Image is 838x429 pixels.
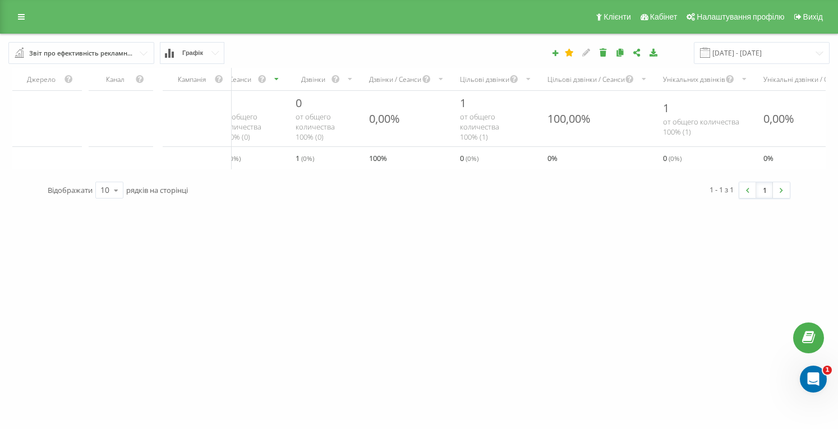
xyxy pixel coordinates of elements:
span: ( 0 %) [228,154,241,163]
div: Канал [95,75,135,84]
span: рядків на сторінці [126,185,188,195]
i: Створити звіт [551,49,559,56]
div: Звіт про ефективність рекламних кампаній [29,47,135,59]
i: Поділитися налаштуваннями звіту [632,48,642,56]
div: Джерело [19,75,64,84]
i: Видалити звіт [598,48,608,56]
div: 100,00% [547,111,591,126]
span: 0 [663,151,682,165]
button: Графік [160,42,224,64]
span: ( 0 %) [301,154,314,163]
i: Завантажити звіт [649,48,659,56]
span: от общего количества 100% ( 0 ) [222,112,261,142]
span: Клієнти [604,12,631,21]
div: 10 [100,184,109,196]
div: 0,00% [763,111,794,126]
span: от общего количества 100% ( 0 ) [296,112,335,142]
div: scrollable content [12,68,826,169]
div: 0,00% [369,111,400,126]
span: от общего количества 100% ( 1 ) [663,117,739,137]
span: Налаштування профілю [697,12,784,21]
i: Цей звіт буде завантажено першим при відкритті Аналітики. Ви можете призначити будь-який інший ва... [565,48,574,56]
span: Кабінет [650,12,678,21]
div: Кампанія [169,75,214,84]
div: Цільові дзвінки / Сеанси [547,75,625,84]
span: 0 % [547,151,558,165]
span: 0 [460,151,478,165]
span: 1 [296,151,314,165]
div: Унікальних дзвінків [663,75,725,84]
iframe: Intercom live chat [800,366,827,393]
span: ( 0 %) [466,154,478,163]
div: Сеанси [222,75,257,84]
span: от общего количества 100% ( 1 ) [460,112,499,142]
span: Графік [182,49,203,57]
div: Цільові дзвінки [460,75,509,84]
span: 1 [823,366,832,375]
div: 1 - 1 з 1 [710,184,734,195]
span: 1 [460,95,466,110]
span: 100 % [369,151,387,165]
span: 1 [663,100,669,116]
div: Дзвінки / Сеанси [369,75,422,84]
span: 0 % [763,151,773,165]
span: Вихід [803,12,823,21]
span: Відображати [48,185,93,195]
span: 0 [296,95,302,110]
i: Копіювати звіт [615,48,625,56]
i: Редагувати звіт [582,48,591,56]
span: ( 0 %) [669,154,682,163]
a: 1 [756,182,773,198]
div: Дзвінки [296,75,331,84]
